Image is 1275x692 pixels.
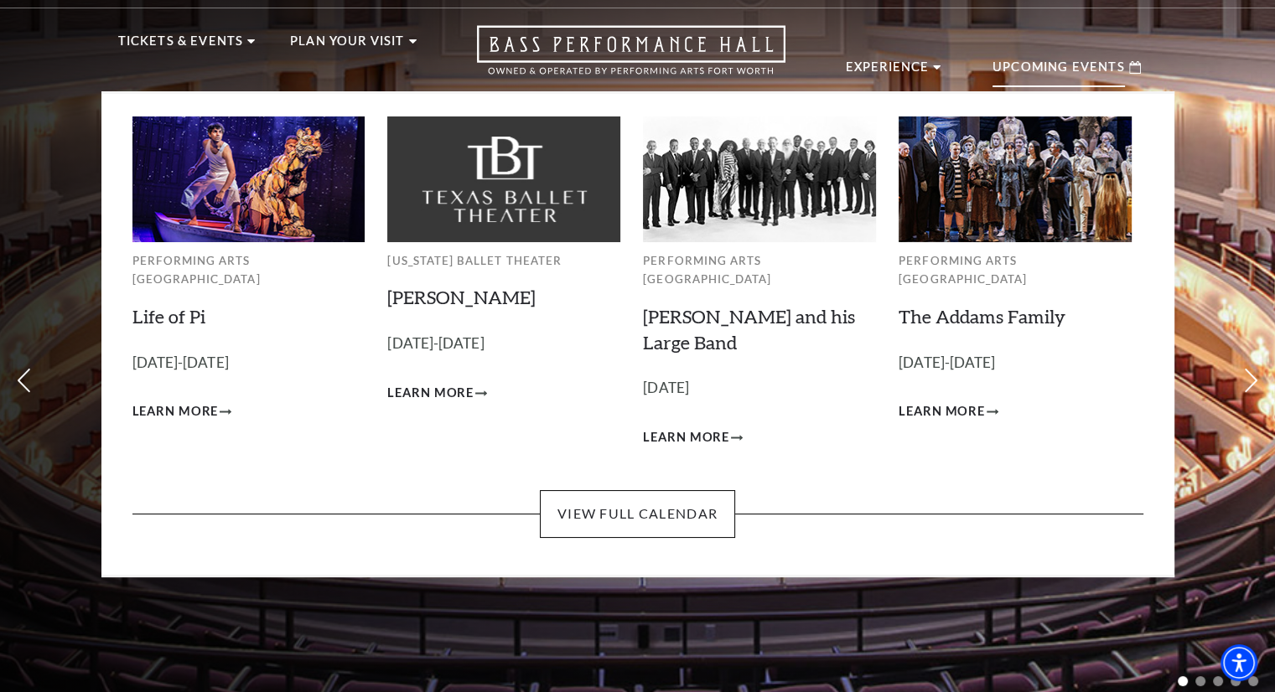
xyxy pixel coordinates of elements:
[540,490,735,537] a: View Full Calendar
[643,251,876,289] p: Performing Arts [GEOGRAPHIC_DATA]
[132,401,232,422] a: Learn More Life of Pi
[132,116,365,241] img: Performing Arts Fort Worth
[643,305,855,354] a: [PERSON_NAME] and his Large Band
[899,401,998,422] a: Learn More The Addams Family
[846,57,930,87] p: Experience
[132,251,365,289] p: Performing Arts [GEOGRAPHIC_DATA]
[387,251,620,271] p: [US_STATE] Ballet Theater
[417,25,846,91] a: Open this option
[899,305,1065,328] a: The Addams Family
[993,57,1125,87] p: Upcoming Events
[387,383,487,404] a: Learn More Peter Pan
[132,351,365,375] p: [DATE]-[DATE]
[643,427,743,448] a: Learn More Lyle Lovett and his Large Band
[899,116,1132,241] img: Performing Arts Fort Worth
[899,351,1132,375] p: [DATE]-[DATE]
[643,376,876,400] p: [DATE]
[899,401,985,422] span: Learn More
[387,286,536,308] a: [PERSON_NAME]
[899,251,1132,289] p: Performing Arts [GEOGRAPHIC_DATA]
[387,116,620,241] img: Texas Ballet Theater
[290,31,405,61] p: Plan Your Visit
[132,305,205,328] a: Life of Pi
[1221,644,1257,681] div: Accessibility Menu
[643,116,876,241] img: Performing Arts Fort Worth
[132,401,219,422] span: Learn More
[387,332,620,356] p: [DATE]-[DATE]
[387,383,474,404] span: Learn More
[118,31,244,61] p: Tickets & Events
[643,427,729,448] span: Learn More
